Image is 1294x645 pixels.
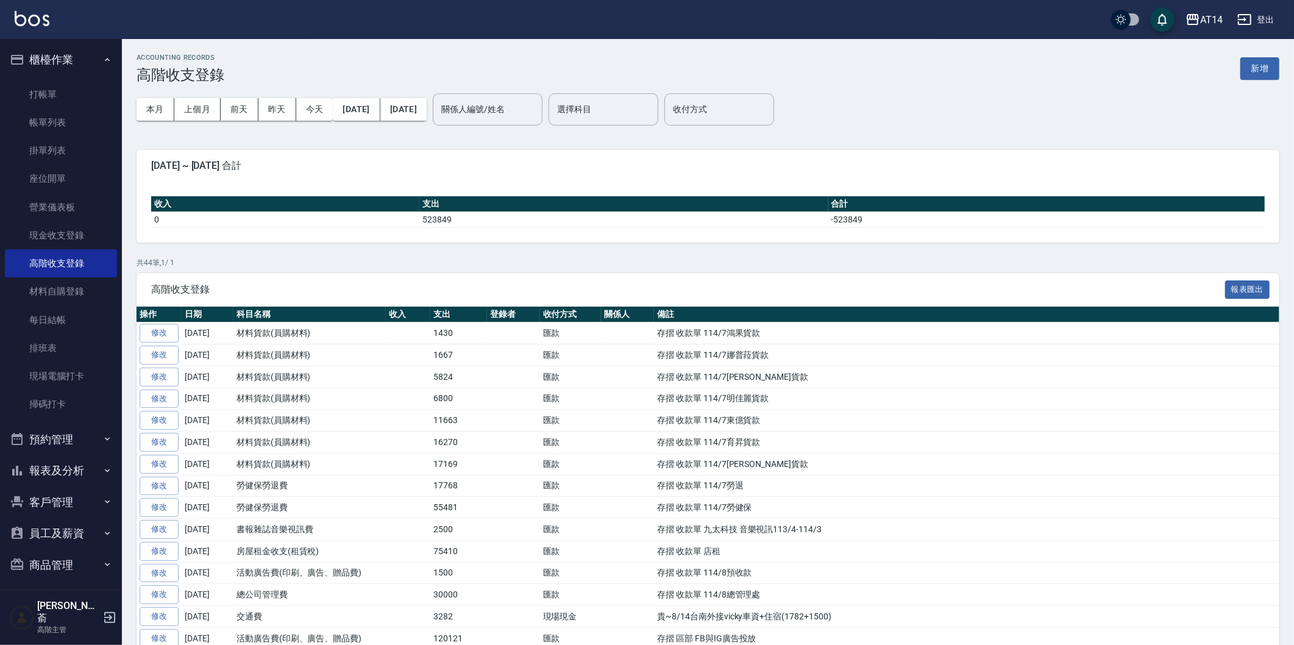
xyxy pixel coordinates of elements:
a: 修改 [140,390,179,408]
td: 匯款 [540,366,602,388]
a: 材料自購登錄 [5,277,117,305]
td: 現場現金 [540,606,602,628]
td: [DATE] [182,562,233,584]
a: 新增 [1240,62,1279,74]
td: [DATE] [182,432,233,454]
td: 勞健保勞退費 [233,497,386,519]
button: AT14 [1181,7,1228,32]
td: 存摺 收款單 114/7[PERSON_NAME]貨款 [654,366,1279,388]
a: 掃碼打卡 [5,390,117,418]
h5: [PERSON_NAME]萮 [37,600,99,624]
th: 收入 [386,307,430,322]
img: Logo [15,11,49,26]
button: 登出 [1232,9,1279,31]
td: 書報雜誌音樂視訊費 [233,519,386,541]
a: 打帳單 [5,80,117,109]
img: Person [10,605,34,630]
th: 合計 [828,196,1265,212]
th: 備註 [654,307,1279,322]
td: 17169 [430,453,487,475]
td: 材料貨款(員購材料) [233,388,386,410]
button: 今天 [296,98,333,121]
button: [DATE] [333,98,380,121]
td: -523849 [828,212,1265,227]
a: 修改 [140,585,179,604]
td: 勞健保勞退費 [233,475,386,497]
td: 材料貨款(員購材料) [233,344,386,366]
button: 商品管理 [5,549,117,581]
td: 3282 [430,606,487,628]
td: 1500 [430,562,487,584]
button: 客戶管理 [5,486,117,518]
td: 17768 [430,475,487,497]
td: 匯款 [540,584,602,606]
th: 收入 [151,196,419,212]
td: [DATE] [182,475,233,497]
a: 現場電腦打卡 [5,362,117,390]
td: [DATE] [182,344,233,366]
td: 總公司管理費 [233,584,386,606]
td: [DATE] [182,606,233,628]
button: 前天 [221,98,258,121]
button: save [1150,7,1175,32]
td: 材料貨款(員購材料) [233,366,386,388]
button: 昨天 [258,98,296,121]
button: [DATE] [380,98,427,121]
a: 修改 [140,542,179,561]
td: [DATE] [182,540,233,562]
th: 日期 [182,307,233,322]
a: 修改 [140,411,179,430]
td: 匯款 [540,540,602,562]
td: 匯款 [540,562,602,584]
a: 修改 [140,564,179,583]
td: 存摺 收款單 114/7鴻果貨款 [654,322,1279,344]
a: 修改 [140,607,179,626]
th: 操作 [137,307,182,322]
button: 報表匯出 [1225,280,1270,299]
td: 匯款 [540,344,602,366]
button: 新增 [1240,57,1279,80]
a: 修改 [140,455,179,474]
a: 營業儀表板 [5,193,117,221]
td: 存摺 收款單 114/7育昇貨款 [654,432,1279,454]
a: 每日結帳 [5,306,117,334]
td: 1667 [430,344,487,366]
td: 材料貨款(員購材料) [233,410,386,432]
a: 修改 [140,368,179,387]
td: 16270 [430,432,487,454]
button: 預約管理 [5,424,117,455]
td: 11663 [430,410,487,432]
td: 5824 [430,366,487,388]
td: 活動廣告費(印刷、廣告、贈品費) [233,562,386,584]
a: 修改 [140,433,179,452]
td: 匯款 [540,322,602,344]
span: [DATE] ~ [DATE] 合計 [151,160,1265,172]
a: 帳單列表 [5,109,117,137]
button: 報表及分析 [5,455,117,486]
td: 匯款 [540,519,602,541]
a: 排班表 [5,334,117,362]
td: 存摺 收款單 114/7勞健保 [654,497,1279,519]
td: 2500 [430,519,487,541]
h2: ACCOUNTING RECORDS [137,54,224,62]
p: 共 44 筆, 1 / 1 [137,257,1279,268]
td: [DATE] [182,388,233,410]
th: 關係人 [601,307,654,322]
td: 匯款 [540,410,602,432]
td: [DATE] [182,584,233,606]
td: [DATE] [182,366,233,388]
td: 存摺 收款單 店租 [654,540,1279,562]
td: 0 [151,212,419,227]
th: 收付方式 [540,307,602,322]
td: 6800 [430,388,487,410]
td: 材料貨款(員購材料) [233,432,386,454]
td: 貴~8/14台南外接vicky車資+住宿(1782+1500) [654,606,1279,628]
a: 修改 [140,477,179,496]
p: 高階主管 [37,624,99,635]
td: 存摺 收款單 114/7[PERSON_NAME]貨款 [654,453,1279,475]
button: 本月 [137,98,174,121]
th: 支出 [419,196,828,212]
td: 匯款 [540,453,602,475]
td: 匯款 [540,432,602,454]
h3: 高階收支登錄 [137,66,224,84]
